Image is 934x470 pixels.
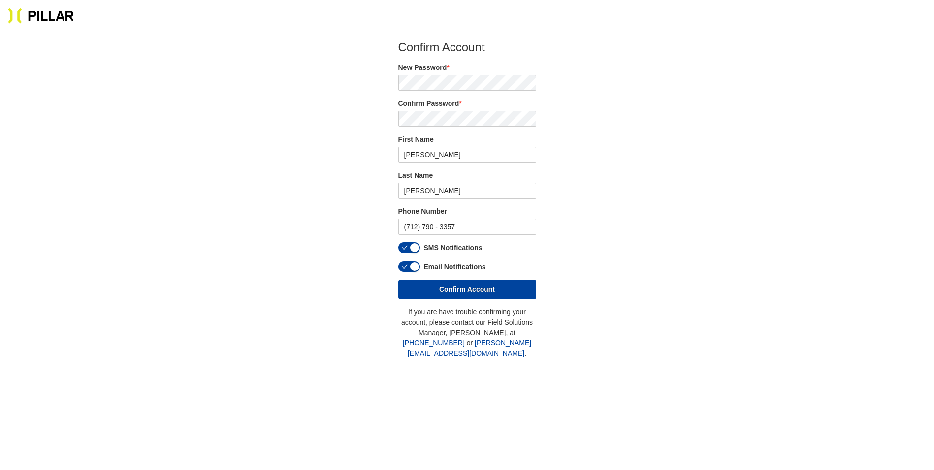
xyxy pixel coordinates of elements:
a: [PHONE_NUMBER] [403,339,465,347]
label: Email Notifications [424,262,486,272]
button: Confirm Account [398,280,536,299]
span: check [402,264,408,269]
h2: Confirm Account [398,40,536,55]
span: check [402,245,408,251]
label: Confirm Password [398,99,536,109]
p: If you are have trouble confirming your account, please contact our Field Solutions Manager, [PER... [398,307,536,359]
label: First Name [398,134,536,145]
label: Last Name [398,170,536,181]
label: New Password [398,63,536,73]
label: Phone Number [398,206,536,217]
img: Pillar Technologies [8,8,74,24]
label: SMS Notifications [424,243,483,253]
